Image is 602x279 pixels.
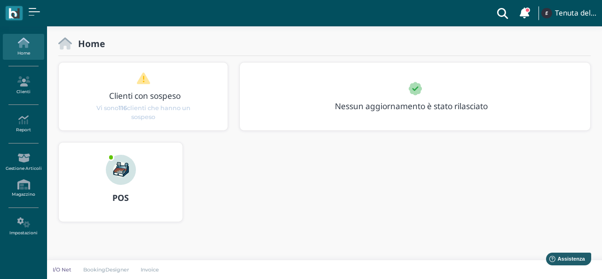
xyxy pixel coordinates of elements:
[3,149,44,175] a: Gestione Articoli
[540,2,596,24] a: ... Tenuta del Barco
[72,39,105,48] h2: Home
[541,8,552,18] img: ...
[329,102,505,111] h3: Nessun aggiornamento è stato rilasciato
[79,91,212,100] h3: Clienti con sospeso
[3,214,44,239] a: Impostazioni
[28,8,62,15] span: Assistenza
[94,103,193,121] span: Vi sono clienti che hanno un sospeso
[59,63,228,130] div: 1 / 1
[8,8,19,19] img: logo
[535,250,594,271] iframe: Help widget launcher
[240,63,591,130] div: 1 / 1
[106,155,136,185] img: ...
[112,192,129,203] b: POS
[3,175,44,201] a: Magazzino
[3,111,44,137] a: Report
[555,9,596,17] h4: Tenuta del Barco
[3,34,44,60] a: Home
[77,72,210,121] a: Clienti con sospeso Vi sono116clienti che hanno un sospeso
[119,104,127,111] b: 116
[3,72,44,98] a: Clienti
[58,142,183,233] a: ... POS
